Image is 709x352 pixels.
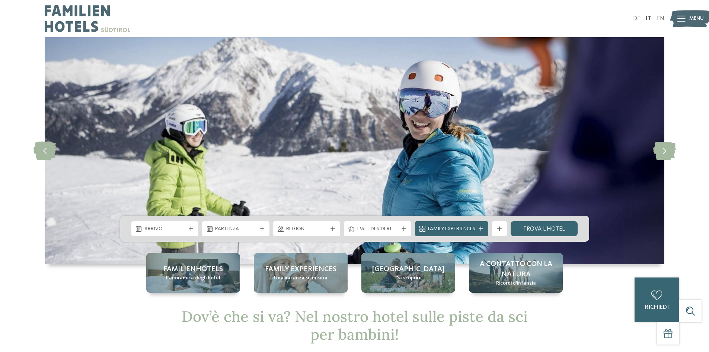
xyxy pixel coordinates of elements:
a: DE [633,16,640,22]
a: trova l’hotel [511,221,578,236]
span: Arrivo [144,225,186,233]
a: IT [646,16,651,22]
a: Hotel sulle piste da sci per bambini: divertimento senza confini A contatto con la natura Ricordi... [469,253,563,293]
a: Hotel sulle piste da sci per bambini: divertimento senza confini Familienhotels Panoramica degli ... [146,253,240,293]
span: [GEOGRAPHIC_DATA] [372,264,445,275]
span: A contatto con la natura [476,259,555,280]
a: EN [657,16,664,22]
span: Panoramica degli hotel [166,275,220,282]
span: Family experiences [265,264,336,275]
span: Una vacanza su misura [274,275,328,282]
a: Hotel sulle piste da sci per bambini: divertimento senza confini [GEOGRAPHIC_DATA] Da scoprire [361,253,455,293]
span: Family Experiences [428,225,475,233]
span: Menu [689,15,704,22]
span: Partenza [215,225,256,233]
span: Familienhotels [163,264,223,275]
img: Hotel sulle piste da sci per bambini: divertimento senza confini [45,37,664,264]
span: richiedi [645,304,669,310]
span: Dov’è che si va? Nel nostro hotel sulle piste da sci per bambini! [182,307,528,344]
span: Regione [286,225,328,233]
span: Ricordi d’infanzia [496,280,536,287]
span: Da scoprire [395,275,422,282]
a: Hotel sulle piste da sci per bambini: divertimento senza confini Family experiences Una vacanza s... [254,253,348,293]
span: I miei desideri [357,225,398,233]
a: richiedi [635,278,679,322]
